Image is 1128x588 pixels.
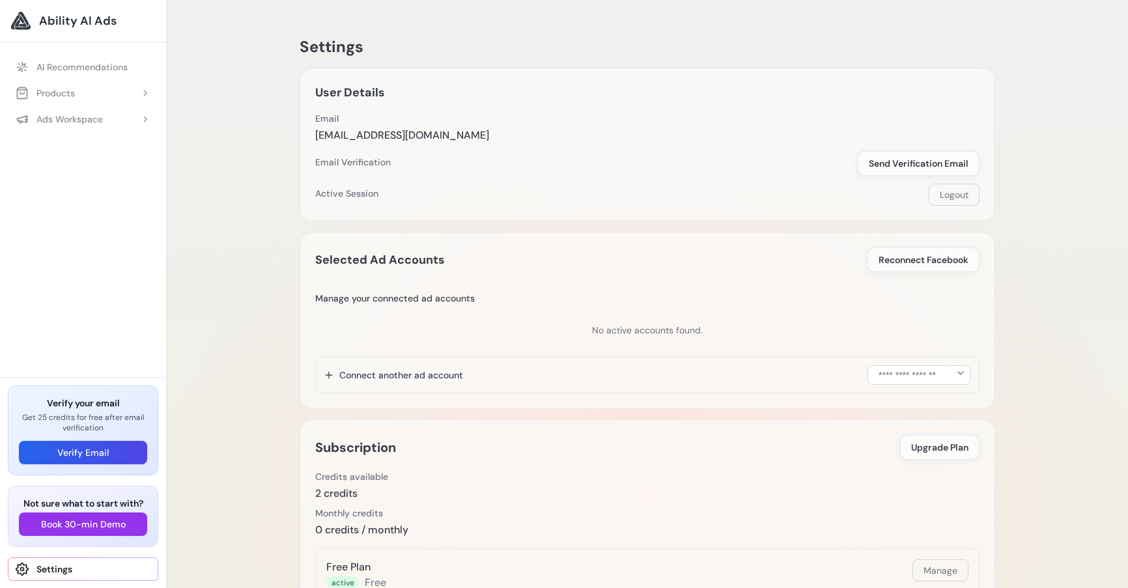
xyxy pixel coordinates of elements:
p: Get 25 credits for free after email verification [19,412,147,433]
button: Logout [929,184,980,206]
a: Settings [8,557,158,581]
button: Verify Email [19,441,147,464]
div: Email Verification [315,156,391,169]
div: Active Session [315,187,378,200]
div: 2 credits [315,486,388,501]
button: Book 30-min Demo [19,512,147,536]
span: Ability AI Ads [39,12,117,30]
button: Products [8,81,158,105]
button: Reconnect Facebook [867,247,980,272]
h1: Settings [300,36,995,57]
div: Email [315,112,489,125]
span: Reconnect Facebook [879,253,968,266]
div: Products [16,87,75,100]
button: Ads Workspace [8,107,158,131]
div: Credits available [315,470,388,483]
h2: User Details [315,83,385,102]
button: Manage [912,559,968,581]
div: [EMAIL_ADDRESS][DOMAIN_NAME] [315,128,489,143]
a: AI Recommendations [8,55,158,79]
div: Ads Workspace [16,113,103,126]
h3: Not sure what to start with? [19,497,147,510]
h3: Free Plan [326,559,386,575]
span: Upgrade Plan [911,441,968,454]
span: Send Verification Email [869,157,968,170]
div: Monthly credits [315,507,408,520]
h2: Subscription [315,437,396,458]
button: Send Verification Email [858,151,980,176]
h2: Selected Ad Accounts [315,251,445,269]
a: Ability AI Ads [10,10,156,31]
div: 0 credits / monthly [315,522,408,538]
button: Upgrade Plan [900,435,980,460]
h3: Verify your email [19,397,147,410]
